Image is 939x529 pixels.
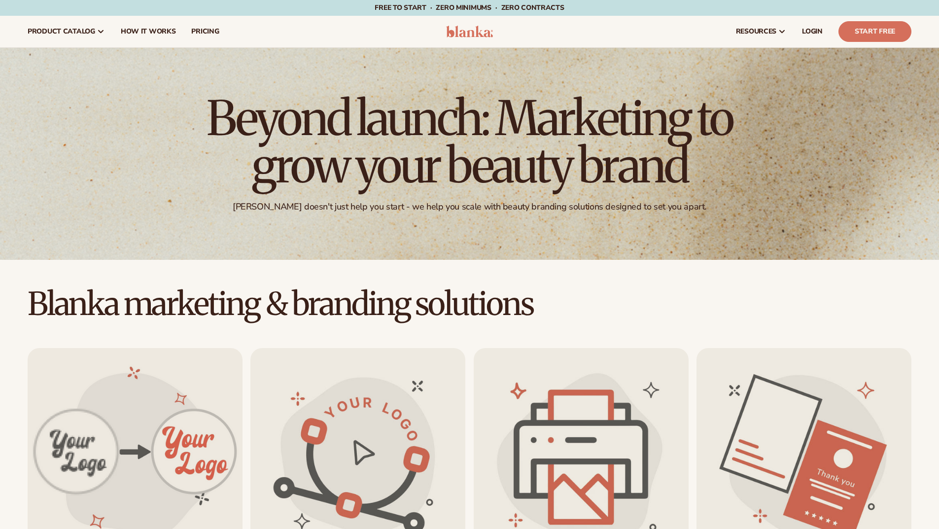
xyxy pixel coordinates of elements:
span: resources [736,28,776,35]
span: product catalog [28,28,95,35]
a: LOGIN [794,16,831,47]
a: pricing [183,16,227,47]
a: Start Free [838,21,911,42]
h1: Beyond launch: Marketing to grow your beauty brand [199,95,741,189]
a: resources [728,16,794,47]
div: [PERSON_NAME] doesn't just help you start - we help you scale with beauty branding solutions desi... [233,201,706,212]
span: pricing [191,28,219,35]
a: How It Works [113,16,184,47]
span: How It Works [121,28,176,35]
a: product catalog [20,16,113,47]
span: Free to start · ZERO minimums · ZERO contracts [375,3,564,12]
span: LOGIN [802,28,823,35]
img: logo [446,26,493,37]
